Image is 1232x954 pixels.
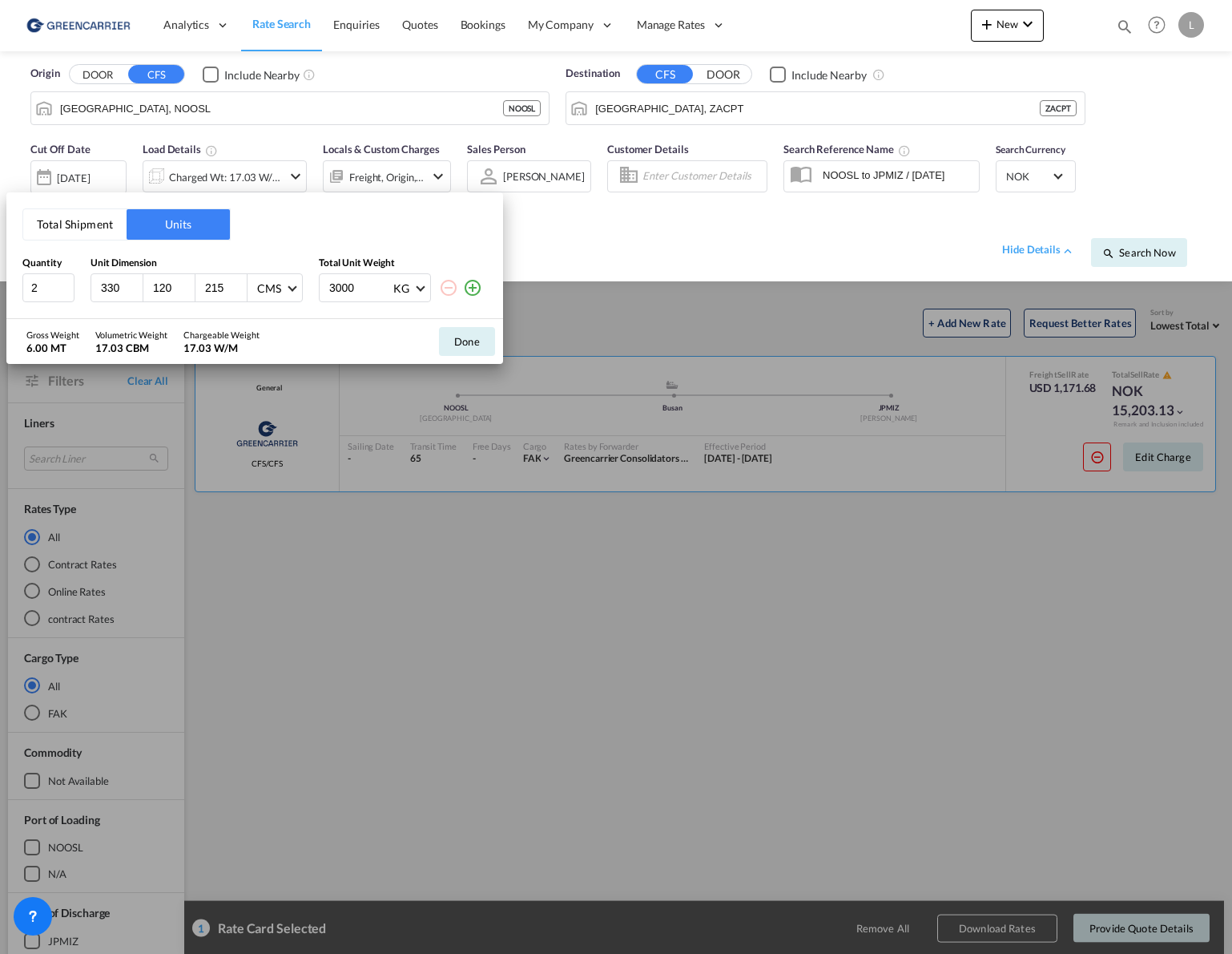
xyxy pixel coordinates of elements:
div: Unit Dimension [91,257,303,270]
button: Units [127,209,230,240]
md-icon: icon-plus-circle-outline [463,278,482,297]
input: L [99,281,143,295]
input: Qty [22,273,74,302]
div: 17.03 W/M [183,341,260,355]
div: Chargeable Weight [183,329,260,341]
div: 6.00 MT [26,341,79,355]
div: 17.03 CBM [95,341,167,355]
div: Volumetric Weight [95,329,167,341]
div: Quantity [22,257,74,270]
div: KG [393,281,409,295]
input: H [203,281,247,295]
md-icon: icon-minus-circle-outline [439,278,458,297]
button: Done [439,327,495,356]
button: Total Shipment [23,209,127,240]
input: Enter weight [328,274,392,301]
div: CMS [257,281,281,295]
div: Total Unit Weight [319,257,487,270]
div: Gross Weight [26,329,79,341]
input: W [151,281,195,295]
